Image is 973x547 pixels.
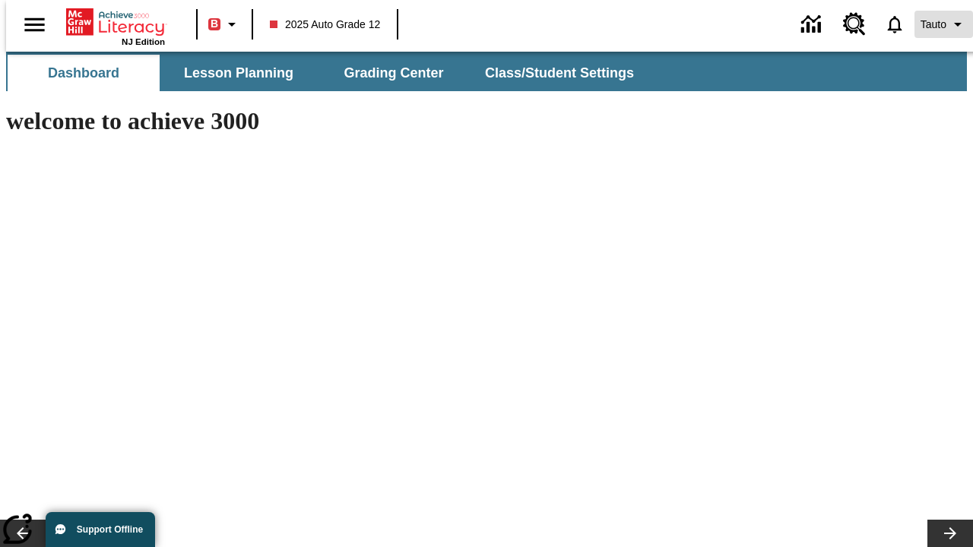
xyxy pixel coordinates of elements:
span: Support Offline [77,524,143,535]
span: Lesson Planning [184,65,293,82]
button: Lesson carousel, Next [927,520,973,547]
button: Class/Student Settings [473,55,646,91]
button: Lesson Planning [163,55,315,91]
a: Notifications [875,5,914,44]
button: Support Offline [46,512,155,547]
a: Resource Center, Will open in new tab [834,4,875,45]
span: NJ Edition [122,37,165,46]
button: Boost Class color is red. Change class color [202,11,247,38]
div: Home [66,5,165,46]
a: Data Center [792,4,834,46]
span: Class/Student Settings [485,65,634,82]
div: SubNavbar [6,52,967,91]
div: SubNavbar [6,55,648,91]
span: Tauto [921,17,946,33]
button: Profile/Settings [914,11,973,38]
button: Open side menu [12,2,57,47]
span: Dashboard [48,65,119,82]
span: Grading Center [344,65,443,82]
button: Dashboard [8,55,160,91]
a: Home [66,7,165,37]
button: Grading Center [318,55,470,91]
h1: welcome to achieve 3000 [6,107,663,135]
span: 2025 Auto Grade 12 [270,17,380,33]
span: B [211,14,218,33]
